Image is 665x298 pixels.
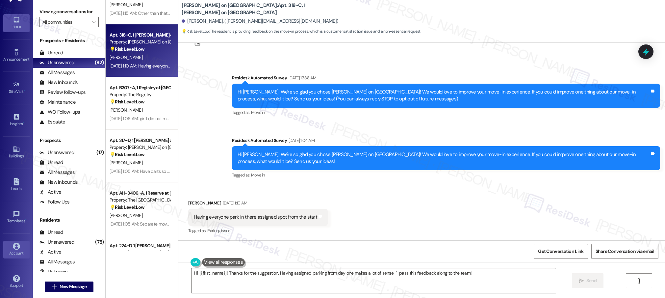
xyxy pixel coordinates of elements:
[3,273,30,291] a: Support
[93,237,105,247] div: (75)
[3,111,30,129] a: Insights •
[39,229,63,236] div: Unread
[29,56,30,61] span: •
[110,63,250,69] div: [DATE] 1:10 AM: Having everyone park in there assigned spot from the start
[39,89,86,96] div: Review follow-ups
[110,197,170,203] div: Property: The [GEOGRAPHIC_DATA]
[39,159,63,166] div: Unread
[110,107,142,113] span: [PERSON_NAME]
[596,248,654,255] span: Share Conversation via email
[232,74,660,84] div: Residesk Automated Survey
[232,108,660,117] div: Tagged as:
[538,248,583,255] span: Get Conversation Link
[232,170,660,180] div: Tagged as:
[534,244,588,259] button: Get Conversation Link
[182,2,313,16] b: [PERSON_NAME] on [GEOGRAPHIC_DATA]: Apt. 318~C, 1 [PERSON_NAME] on [GEOGRAPHIC_DATA]
[188,226,328,235] div: Tagged as:
[182,28,421,35] span: : The resident is providing feedback on the move-in process, which is a customer satisfaction iss...
[52,284,57,289] i: 
[110,2,142,8] span: [PERSON_NAME]
[92,19,95,25] i: 
[39,189,62,196] div: Active
[95,148,105,158] div: (17)
[39,7,99,17] label: Viewing conversations for
[24,88,25,93] span: •
[3,241,30,258] a: Account
[110,249,170,256] div: Property: [PERSON_NAME] on [GEOGRAPHIC_DATA]
[232,137,660,146] div: Residesk Automated Survey
[39,239,74,246] div: Unanswered
[42,17,88,27] input: All communities
[221,200,247,206] div: [DATE] 1:10 AM
[33,37,105,44] div: Prospects + Residents
[586,277,597,284] span: Send
[3,208,30,226] a: Templates •
[110,137,170,144] div: Apt. 317~D, 1 [PERSON_NAME] on [GEOGRAPHIC_DATA]
[192,268,556,293] textarea: Hi {{first_name}}! Thanks for the suggestion. Having assigned parking from day one makes a lot of...
[39,69,75,76] div: All Messages
[182,29,209,34] strong: 💡 Risk Level: Low
[110,39,170,45] div: Property: [PERSON_NAME] on [GEOGRAPHIC_DATA]
[238,89,650,103] div: Hi [PERSON_NAME]! We're so glad you chose [PERSON_NAME] on [GEOGRAPHIC_DATA]! We would love to im...
[110,84,170,91] div: Apt. B307~A, 1 Registry at [GEOGRAPHIC_DATA]
[39,59,74,66] div: Unanswered
[287,74,316,81] div: [DATE] 12:38 AM
[110,144,170,151] div: Property: [PERSON_NAME] on [GEOGRAPHIC_DATA]
[110,190,170,197] div: Apt. AH~3406~A, 1 Reserve at [GEOGRAPHIC_DATA]
[3,79,30,97] a: Site Visit •
[591,244,658,259] button: Share Conversation via email
[39,268,67,275] div: Unknown
[39,199,70,205] div: Follow Ups
[188,200,328,209] div: [PERSON_NAME]
[238,151,650,165] div: Hi [PERSON_NAME]! We're so glad you chose [PERSON_NAME] on [GEOGRAPHIC_DATA]! We would love to im...
[110,212,142,218] span: [PERSON_NAME]
[39,249,62,256] div: Active
[60,283,87,290] span: New Message
[25,218,26,222] span: •
[39,258,75,265] div: All Messages
[194,214,317,221] div: Having everyone park in there assigned spot from the start
[572,273,604,288] button: Send
[39,99,76,106] div: Maintenance
[39,169,75,176] div: All Messages
[110,46,144,52] strong: 💡 Risk Level: Low
[182,18,338,25] div: [PERSON_NAME]. ([PERSON_NAME][EMAIL_ADDRESS][DOMAIN_NAME])
[110,54,142,60] span: [PERSON_NAME]
[110,168,335,174] div: [DATE] 1:05 AM: Have carts so that new residents dont have to carry their stuff to their apartmen...
[110,242,170,249] div: Apt. 224~D, 1 [PERSON_NAME] on [GEOGRAPHIC_DATA]
[39,119,65,125] div: Escalate
[33,137,105,144] div: Prospects
[110,116,227,122] div: [DATE] 1:06 AM: girl I did not move back there it's been 3 years
[3,176,30,194] a: Leads
[207,228,230,233] span: Parking issue
[39,109,80,116] div: WO Follow-ups
[110,91,170,98] div: Property: The Registry
[110,221,327,227] div: [DATE] 1:05 AM: Separate move in days! There were so many people on the roads! Other than that it...
[110,99,144,105] strong: 💡 Risk Level: Low
[579,278,584,284] i: 
[110,151,144,157] strong: 💡 Risk Level: Low
[110,160,142,166] span: [PERSON_NAME]
[33,217,105,224] div: Residents
[39,149,74,156] div: Unanswered
[251,110,265,115] span: Move in
[110,204,144,210] strong: 💡 Risk Level: Low
[287,137,315,144] div: [DATE] 1:04 AM
[3,144,30,161] a: Buildings
[110,32,170,39] div: Apt. 318~C, 1 [PERSON_NAME] on [GEOGRAPHIC_DATA]
[110,10,209,16] div: [DATE] 1:15 AM: Other than that, everything went well
[39,179,78,186] div: New Inbounds
[251,172,265,178] span: Move in
[3,14,30,32] a: Inbox
[45,282,93,292] button: New Message
[23,121,24,125] span: •
[636,278,641,284] i: 
[39,79,78,86] div: New Inbounds
[93,58,105,68] div: (92)
[39,49,63,56] div: Unread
